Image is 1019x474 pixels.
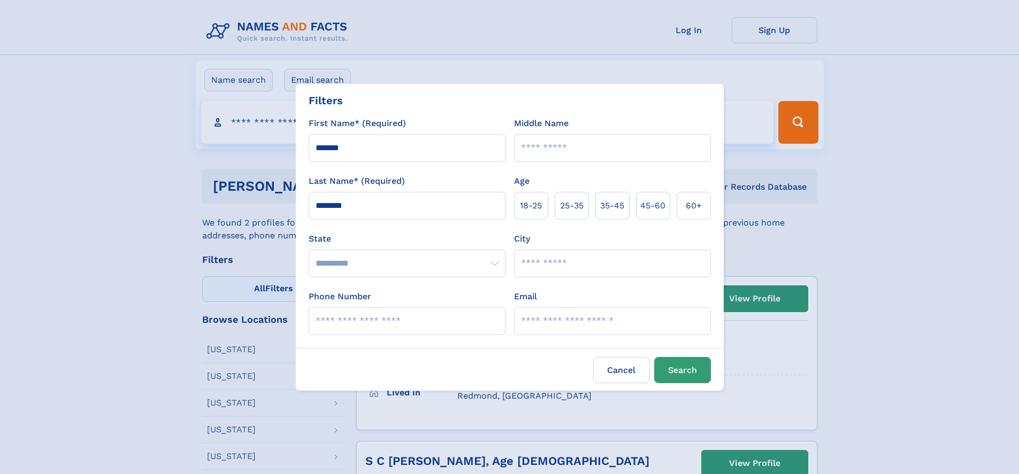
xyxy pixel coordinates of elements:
label: Middle Name [514,117,569,130]
div: Filters [309,92,343,108]
label: Last Name* (Required) [309,175,405,188]
label: City [514,232,530,245]
span: 60+ [686,199,702,212]
label: Cancel [593,357,650,383]
label: Email [514,290,537,303]
span: 18‑25 [520,199,542,212]
label: First Name* (Required) [309,117,406,130]
span: 35‑45 [600,199,624,212]
span: 25‑35 [560,199,584,212]
span: 45‑60 [640,199,665,212]
label: Phone Number [309,290,371,303]
button: Search [654,357,711,383]
label: Age [514,175,530,188]
label: State [309,232,505,245]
